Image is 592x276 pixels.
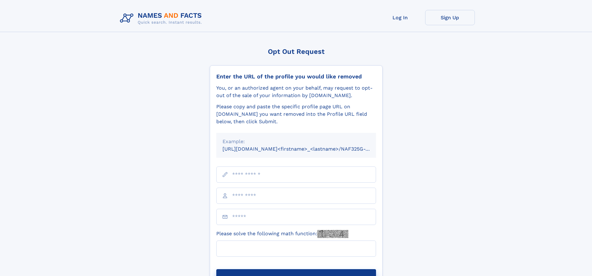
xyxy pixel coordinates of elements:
[223,138,370,145] div: Example:
[375,10,425,25] a: Log In
[117,10,207,27] img: Logo Names and Facts
[210,48,383,55] div: Opt Out Request
[216,84,376,99] div: You, or an authorized agent on your behalf, may request to opt-out of the sale of your informatio...
[216,103,376,125] div: Please copy and paste the specific profile page URL on [DOMAIN_NAME] you want removed into the Pr...
[425,10,475,25] a: Sign Up
[216,73,376,80] div: Enter the URL of the profile you would like removed
[216,230,348,238] label: Please solve the following math function:
[223,146,388,152] small: [URL][DOMAIN_NAME]<firstname>_<lastname>/NAF325G-xxxxxxxx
